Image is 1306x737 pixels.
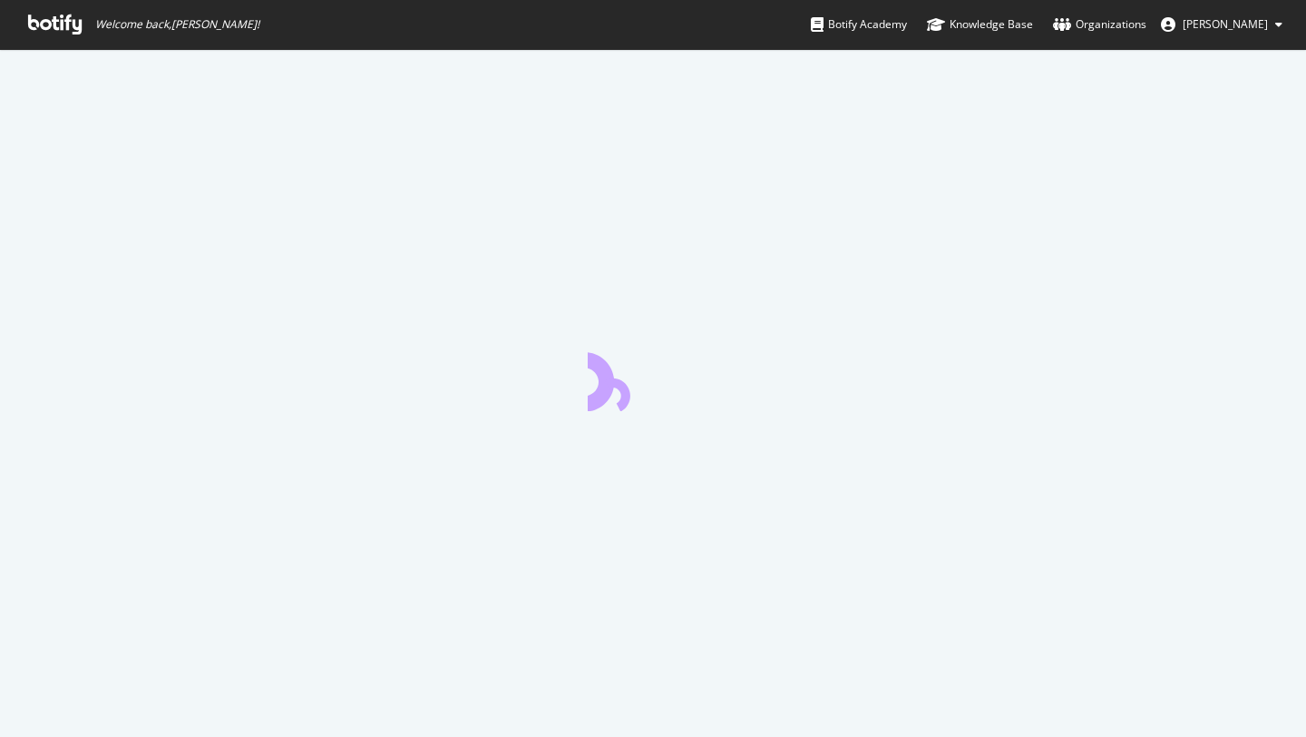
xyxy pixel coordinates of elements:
[1183,16,1268,32] span: Hannah Coe
[927,15,1033,34] div: Knowledge Base
[1146,10,1297,39] button: [PERSON_NAME]
[95,17,259,32] span: Welcome back, [PERSON_NAME] !
[588,346,718,411] div: animation
[811,15,907,34] div: Botify Academy
[1053,15,1146,34] div: Organizations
